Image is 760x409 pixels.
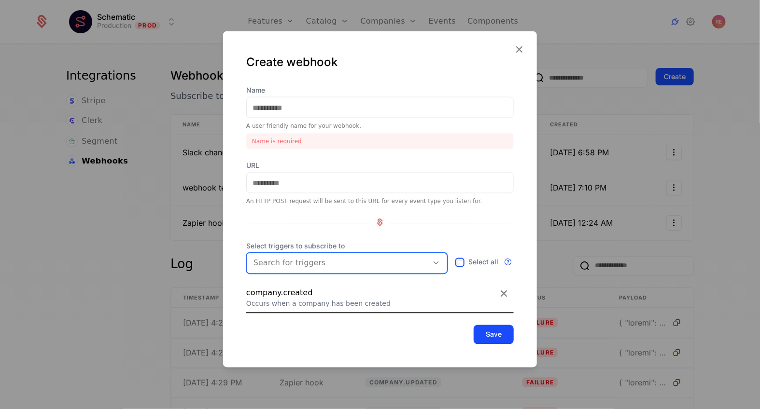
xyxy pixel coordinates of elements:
[246,299,514,309] div: Occurs when a company has been created
[246,134,514,149] div: Name is required
[246,55,514,70] div: Create webhook
[246,287,514,299] div: company.created
[246,197,514,205] div: An HTTP POST request will be sent to this URL for every event type you listen for.
[455,258,464,267] input: Select all
[474,325,514,344] button: Save
[246,161,514,170] label: URL
[246,122,514,130] div: A user friendly name for your webhook.
[468,259,498,266] span: Select all
[246,241,448,251] span: Select triggers to subscribe to
[246,85,514,95] label: Name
